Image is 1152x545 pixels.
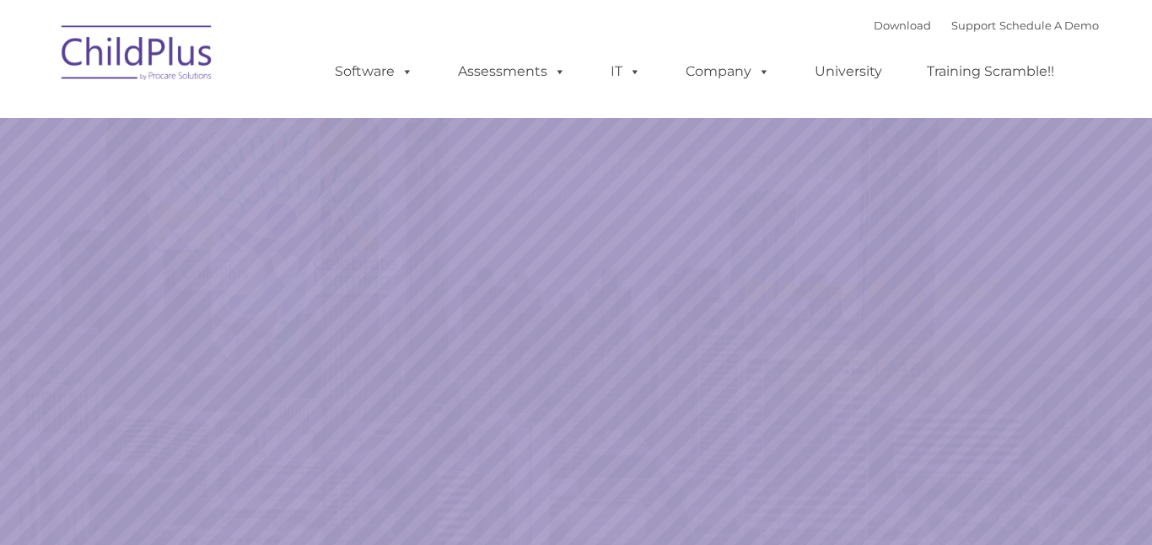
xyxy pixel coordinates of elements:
[874,19,1099,32] font: |
[669,55,787,88] a: Company
[441,55,583,88] a: Assessments
[318,55,430,88] a: Software
[999,19,1099,32] a: Schedule A Demo
[874,19,931,32] a: Download
[53,13,222,98] img: ChildPlus by Procare Solutions
[783,343,977,394] a: Learn More
[798,55,899,88] a: University
[594,55,658,88] a: IT
[910,55,1071,88] a: Training Scramble!!
[951,19,996,32] a: Support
